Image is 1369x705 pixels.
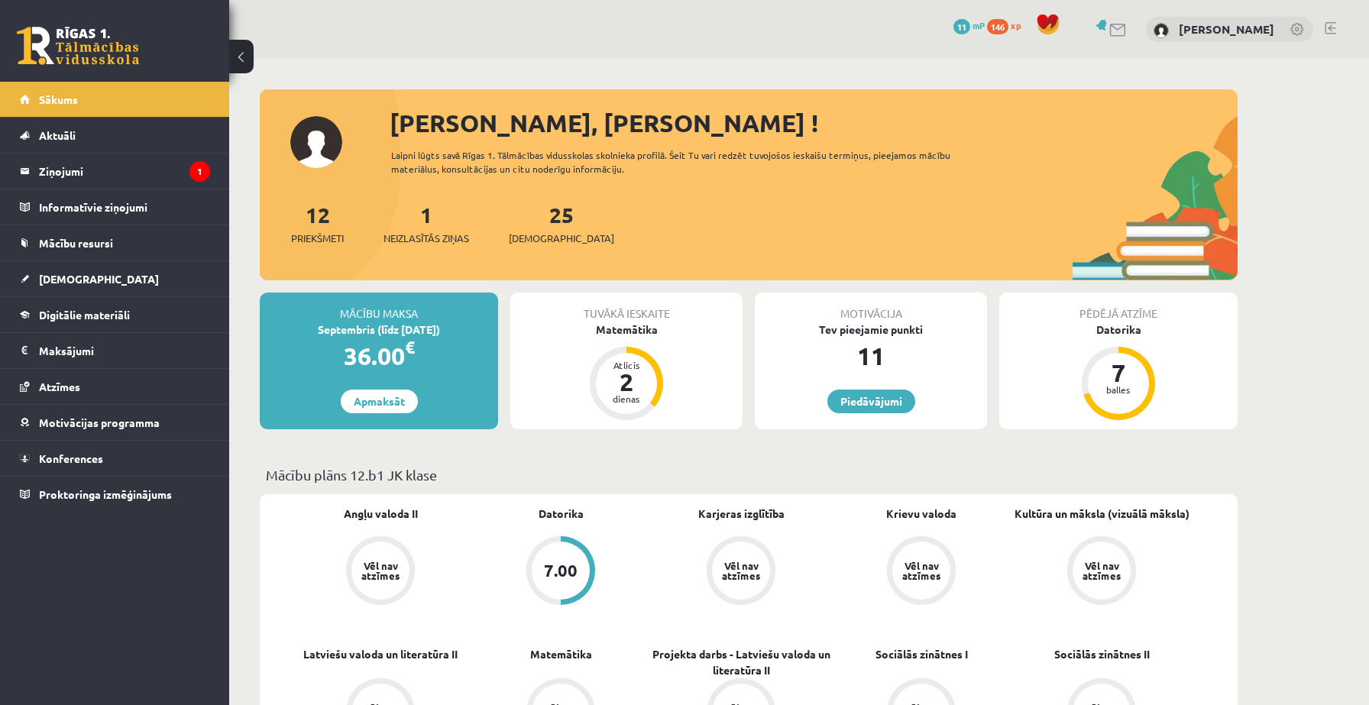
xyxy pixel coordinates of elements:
a: [PERSON_NAME] [1179,21,1274,37]
span: 11 [953,19,970,34]
a: Vēl nav atzīmes [1011,536,1192,608]
a: Vēl nav atzīmes [831,536,1011,608]
a: Informatīvie ziņojumi [20,189,210,225]
a: Vēl nav atzīmes [290,536,471,608]
a: 11 mP [953,19,985,31]
div: balles [1096,385,1141,394]
div: Matemātika [510,322,743,338]
img: Madars Fiļencovs [1154,23,1169,38]
span: mP [973,19,985,31]
span: Proktoringa izmēģinājums [39,487,172,501]
a: Projekta darbs - Latviešu valoda un literatūra II [651,646,831,678]
a: Ziņojumi1 [20,154,210,189]
legend: Ziņojumi [39,154,210,189]
span: Aktuāli [39,128,76,142]
span: [DEMOGRAPHIC_DATA] [39,272,159,286]
div: Datorika [999,322,1238,338]
i: 1 [189,161,210,182]
div: 36.00 [260,338,498,374]
a: Datorika 7 balles [999,322,1238,422]
div: Vēl nav atzīmes [359,561,402,580]
span: xp [1011,19,1021,31]
div: 2 [604,370,649,394]
legend: Informatīvie ziņojumi [39,189,210,225]
div: Tuvākā ieskaite [510,293,743,322]
a: Karjeras izglītība [698,506,785,522]
p: Mācību plāns 12.b1 JK klase [266,464,1231,485]
a: Matemātika Atlicis 2 dienas [510,322,743,422]
div: [PERSON_NAME], [PERSON_NAME] ! [390,105,1238,141]
a: Konferences [20,441,210,476]
a: Angļu valoda II [344,506,418,522]
div: Motivācija [755,293,987,322]
a: Sociālās zinātnes II [1054,646,1150,662]
div: Tev pieejamie punkti [755,322,987,338]
a: Krievu valoda [886,506,956,522]
span: Neizlasītās ziņas [384,231,469,246]
a: Kultūra un māksla (vizuālā māksla) [1015,506,1189,522]
a: 12Priekšmeti [291,201,344,246]
div: Laipni lūgts savā Rīgas 1. Tālmācības vidusskolas skolnieka profilā. Šeit Tu vari redzēt tuvojošo... [391,148,978,176]
a: Matemātika [530,646,592,662]
legend: Maksājumi [39,333,210,368]
span: 146 [987,19,1008,34]
a: [DEMOGRAPHIC_DATA] [20,261,210,296]
a: Mācību resursi [20,225,210,260]
a: Apmaksāt [341,390,418,413]
a: Proktoringa izmēģinājums [20,477,210,512]
div: Atlicis [604,361,649,370]
div: Vēl nav atzīmes [900,561,943,580]
a: Rīgas 1. Tālmācības vidusskola [17,27,139,65]
a: Sociālās zinātnes I [875,646,968,662]
a: 146 xp [987,19,1028,31]
a: Maksājumi [20,333,210,368]
div: Vēl nav atzīmes [1080,561,1123,580]
div: 7 [1096,361,1141,385]
span: Sākums [39,92,78,106]
a: Piedāvājumi [827,390,915,413]
a: Vēl nav atzīmes [651,536,831,608]
span: Priekšmeti [291,231,344,246]
div: Vēl nav atzīmes [720,561,762,580]
span: Konferences [39,451,103,465]
div: 7.00 [544,562,578,579]
a: Motivācijas programma [20,405,210,440]
span: Digitālie materiāli [39,308,130,322]
a: Aktuāli [20,118,210,153]
div: Pēdējā atzīme [999,293,1238,322]
a: 25[DEMOGRAPHIC_DATA] [509,201,614,246]
a: Atzīmes [20,369,210,404]
span: Mācību resursi [39,236,113,250]
a: 7.00 [471,536,651,608]
a: Latviešu valoda un literatūra II [303,646,458,662]
span: Atzīmes [39,380,80,393]
div: 11 [755,338,987,374]
span: € [405,336,415,358]
a: Digitālie materiāli [20,297,210,332]
a: Sākums [20,82,210,117]
div: Septembris (līdz [DATE]) [260,322,498,338]
a: Datorika [539,506,584,522]
a: 1Neizlasītās ziņas [384,201,469,246]
div: dienas [604,394,649,403]
span: [DEMOGRAPHIC_DATA] [509,231,614,246]
span: Motivācijas programma [39,416,160,429]
div: Mācību maksa [260,293,498,322]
